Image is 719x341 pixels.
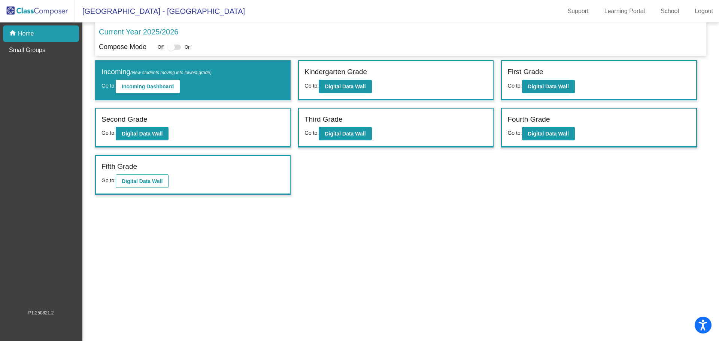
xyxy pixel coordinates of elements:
b: Digital Data Wall [528,131,569,137]
button: Digital Data Wall [116,127,169,140]
a: School [655,5,685,17]
label: Second Grade [101,114,148,125]
p: Compose Mode [99,42,146,52]
span: Go to: [304,130,319,136]
label: Incoming [101,67,212,77]
span: Go to: [507,130,522,136]
span: Go to: [304,83,319,89]
span: Go to: [101,83,116,89]
button: Digital Data Wall [319,127,371,140]
button: Incoming Dashboard [116,80,180,93]
p: Home [18,29,34,38]
label: Fourth Grade [507,114,550,125]
a: Learning Portal [598,5,651,17]
span: Go to: [101,130,116,136]
span: Go to: [507,83,522,89]
b: Digital Data Wall [325,131,365,137]
label: Third Grade [304,114,342,125]
b: Incoming Dashboard [122,83,174,89]
p: Current Year 2025/2026 [99,26,178,37]
label: Kindergarten Grade [304,67,367,77]
b: Digital Data Wall [122,178,163,184]
p: Small Groups [9,46,45,55]
button: Digital Data Wall [522,127,575,140]
button: Digital Data Wall [116,174,169,188]
span: Go to: [101,177,116,183]
span: [GEOGRAPHIC_DATA] - [GEOGRAPHIC_DATA] [75,5,245,17]
span: (New students moving into lowest grade) [130,70,212,75]
b: Digital Data Wall [122,131,163,137]
span: Off [158,44,164,51]
mat-icon: home [9,29,18,38]
span: On [185,44,191,51]
a: Logout [689,5,719,17]
label: Fifth Grade [101,161,137,172]
b: Digital Data Wall [528,83,569,89]
b: Digital Data Wall [325,83,365,89]
button: Digital Data Wall [522,80,575,93]
button: Digital Data Wall [319,80,371,93]
a: Support [562,5,595,17]
label: First Grade [507,67,543,77]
